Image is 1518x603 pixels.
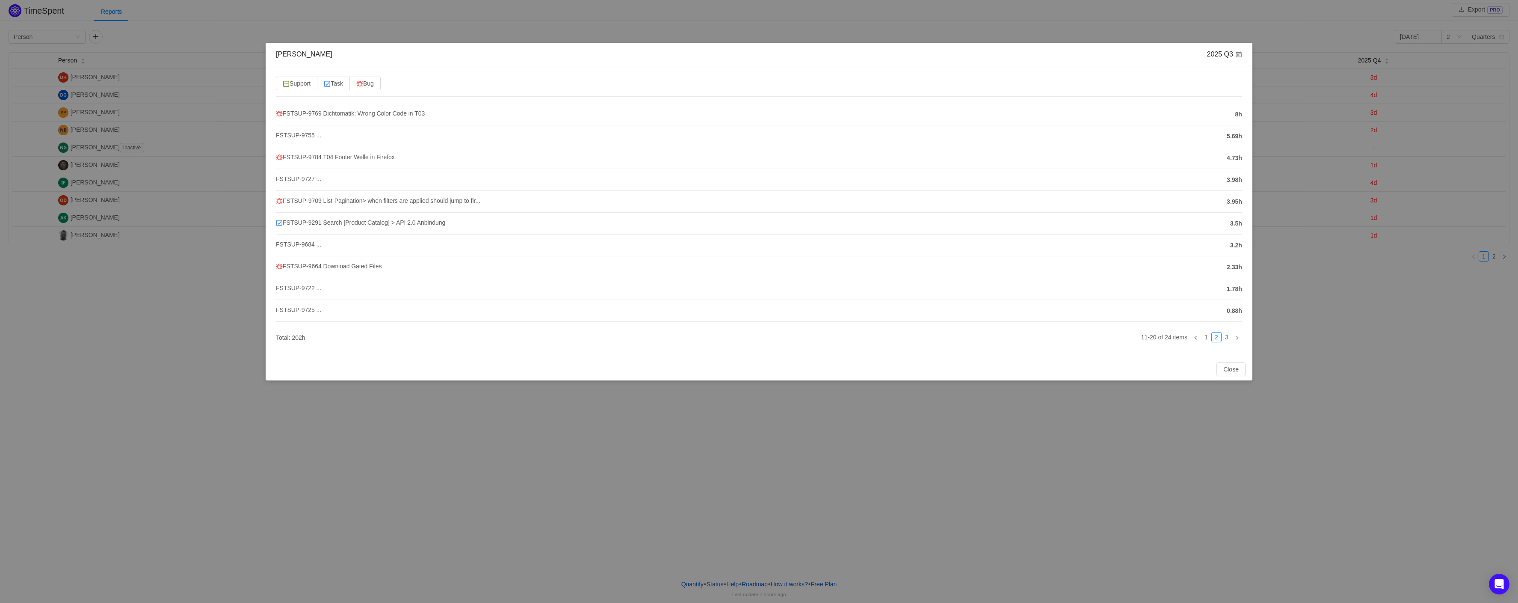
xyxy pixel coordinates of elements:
[1222,333,1231,342] a: 3
[1227,263,1242,272] span: 2.33h
[356,80,374,87] span: Bug
[356,80,363,87] img: 10303
[276,285,321,291] span: FSTSUP-9722 ...
[1227,132,1242,141] span: 5.69h
[276,154,395,160] span: FSTSUP-9784 T04 Footer Welle in Firefox
[1227,197,1242,206] span: 3.95h
[1216,362,1246,376] button: Close
[324,80,331,87] img: 10318
[276,110,283,117] img: 10303
[276,263,283,270] img: 10303
[1201,333,1211,342] a: 1
[1227,285,1242,294] span: 1.78h
[1230,219,1242,228] span: 3.5h
[276,220,283,226] img: 10318
[1230,241,1242,250] span: 3.2h
[1227,306,1242,315] span: 0.88h
[276,110,425,117] span: FSTSUP-9769 Dichtomatik: Wrong Color Code in T03
[276,50,332,59] div: [PERSON_NAME]
[283,80,290,87] img: 10312
[1227,154,1242,163] span: 4.73h
[1212,333,1221,342] a: 2
[1141,332,1187,342] li: 11-20 of 24 items
[276,306,321,313] span: FSTSUP-9725 ...
[1489,574,1509,594] div: Open Intercom Messenger
[1227,175,1242,184] span: 3.98h
[1222,332,1232,342] li: 3
[276,219,445,226] span: FSTSUP-9291 Search [Product Catalog] > API 2.0 Anbindung
[276,154,283,161] img: 10303
[1191,332,1201,342] li: Previous Page
[276,263,382,270] span: FSTSUP-9664 Download Gated Files
[276,241,321,248] span: FSTSUP-9684 ...
[276,132,321,139] span: FSTSUP-9755 ...
[1234,335,1240,340] i: icon: right
[276,197,480,204] span: FSTSUP-9709 List-Pagination> when filters are applied should jump to fir...
[276,175,321,182] span: FSTSUP-9727 ...
[276,334,305,341] span: Total: 202h
[1193,335,1198,340] i: icon: left
[1211,332,1222,342] li: 2
[1235,110,1242,119] span: 8h
[1207,50,1242,59] div: 2025 Q3
[324,80,343,87] span: Task
[1232,332,1242,342] li: Next Page
[283,80,311,87] span: Support
[276,198,283,205] img: 10303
